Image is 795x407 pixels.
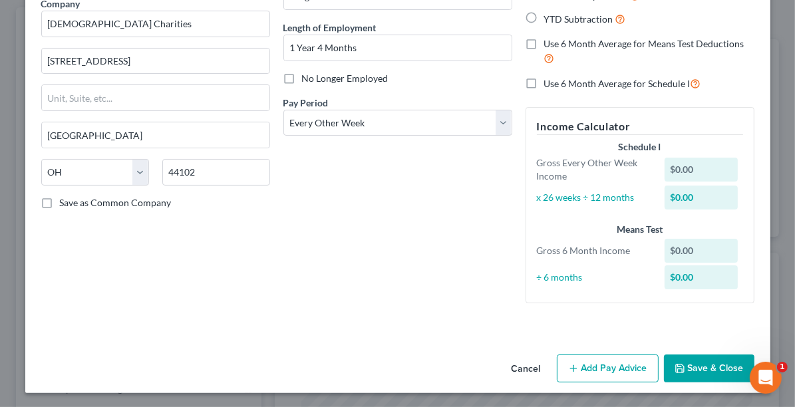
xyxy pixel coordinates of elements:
input: Unit, Suite, etc... [42,85,269,110]
div: x 26 weeks ÷ 12 months [530,191,659,204]
label: Length of Employment [283,21,377,35]
div: Means Test [537,223,743,236]
h5: Income Calculator [537,118,743,135]
input: Search company by name... [41,11,270,37]
input: Enter zip... [162,159,270,186]
div: $0.00 [665,186,738,209]
iframe: Intercom live chat [750,362,782,394]
div: $0.00 [665,265,738,289]
div: ÷ 6 months [530,271,659,284]
button: Cancel [501,356,552,382]
span: No Longer Employed [302,72,389,84]
div: $0.00 [665,158,738,182]
div: Gross 6 Month Income [530,244,659,257]
span: YTD Subtraction [544,13,613,25]
span: Use 6 Month Average for Schedule I [544,78,691,89]
input: Enter city... [42,122,269,148]
button: Save & Close [664,354,754,382]
span: Pay Period [283,97,329,108]
input: Enter address... [42,49,269,74]
input: ex: 2 years [284,35,512,61]
div: $0.00 [665,239,738,263]
span: Use 6 Month Average for Means Test Deductions [544,38,744,49]
span: Save as Common Company [60,197,172,208]
div: Schedule I [537,140,743,154]
div: Gross Every Other Week Income [530,156,659,183]
span: 1 [777,362,788,372]
button: Add Pay Advice [557,354,659,382]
